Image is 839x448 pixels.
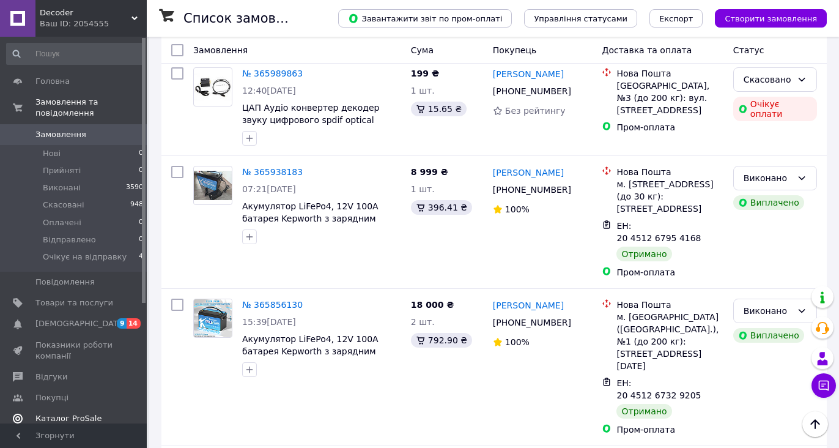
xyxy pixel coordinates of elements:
a: [PERSON_NAME] [493,166,564,179]
span: Управління статусами [534,14,627,23]
div: Виплачено [733,328,804,343]
span: Повідомлення [35,277,95,288]
span: Експорт [659,14,693,23]
a: [PERSON_NAME] [493,299,564,312]
span: ЕН: 20 4512 6795 4168 [616,221,701,243]
span: Відгуки [35,371,67,383]
span: Замовлення та повідомлення [35,97,147,119]
span: 8 999 ₴ [411,167,448,177]
span: Завантажити звіт по пром-оплаті [348,13,502,24]
img: Фото товару [194,73,232,100]
div: Ваш ID: 2054555 [40,18,147,29]
button: Завантажити звіт по пром-оплаті [338,9,512,28]
span: 0 [139,148,143,159]
span: 199 ₴ [411,69,439,78]
a: Фото товару [193,299,232,338]
span: 4 [139,252,143,263]
span: 1 шт. [411,184,435,194]
div: Виплачено [733,195,804,210]
a: ЦАП Аудіо конвертер декодер звуку цифрового spdif optical coaxial в аналоговий 2.0 перехідник з о... [242,103,379,162]
a: № 365989863 [242,69,303,78]
a: Фото товару [193,67,232,106]
span: Скасовані [43,200,84,211]
span: Статус [733,45,764,55]
input: Пошук [6,43,144,65]
span: Decoder [40,7,131,18]
div: Виконано [744,171,792,185]
div: [GEOGRAPHIC_DATA], №3 (до 200 кг): вул. [STREET_ADDRESS] [616,80,723,116]
img: Фото товару [194,299,232,337]
span: 3590 [126,182,143,193]
span: [PHONE_NUMBER] [493,86,571,96]
a: Створити замовлення [703,13,827,23]
h1: Список замовлень [183,11,308,26]
span: Створити замовлення [725,14,817,23]
span: Без рейтингу [505,106,566,116]
span: 07:21[DATE] [242,184,296,194]
span: 15:39[DATE] [242,317,296,327]
div: Нова Пошта [616,166,723,178]
span: [PHONE_NUMBER] [493,185,571,195]
div: 396.41 ₴ [411,200,472,215]
span: 0 [139,165,143,176]
button: Наверх [802,411,828,437]
span: 948 [130,200,143,211]
div: Отримано [616,404,671,419]
div: Отримано [616,247,671,261]
button: Створити замовлення [715,9,827,28]
div: Скасовано [744,73,792,86]
span: 0 [139,217,143,228]
span: Показники роботи компанії [35,340,113,362]
span: 12:40[DATE] [242,86,296,95]
div: Очікує оплати [733,97,817,121]
span: Відправлено [43,234,96,245]
span: 100% [505,337,530,347]
span: Виконані [43,182,81,193]
span: Покупець [493,45,536,55]
div: м. [STREET_ADDRESS] (до 30 кг): [STREET_ADDRESS] [616,178,723,215]
span: Оплачені [43,217,81,228]
span: Товари та послуги [35,297,113,308]
button: Експорт [649,9,703,28]
span: Головна [35,76,70,87]
span: Нові [43,148,61,159]
div: Виконано [744,304,792,318]
span: [DEMOGRAPHIC_DATA] [35,318,126,329]
span: 0 [139,234,143,245]
div: 15.65 ₴ [411,102,467,116]
a: Акумулятор LiFePo4, 12V 100А батарея Kepworth з зарядним пристроєм, літій залізо фосфат BMS battery [242,334,384,381]
span: Замовлення [35,129,86,140]
a: № 365856130 [242,300,303,310]
a: Акумулятор LiFePo4, 12V 100А батарея Kepworth з зарядним пристроєм, літій залізо фосфат BMS battery [242,201,384,248]
a: Фото товару [193,166,232,205]
div: Пром-оплата [616,424,723,436]
span: Cума [411,45,434,55]
a: [PERSON_NAME] [493,68,564,80]
div: Нова Пошта [616,67,723,80]
span: 9 [117,318,127,329]
span: 14 [127,318,141,329]
span: 1 шт. [411,86,435,95]
span: Доставка та оплата [602,45,692,55]
span: ЕН: 20 4512 6732 9205 [616,378,701,400]
span: [PHONE_NUMBER] [493,318,571,327]
span: 100% [505,204,530,214]
span: Замовлення [193,45,248,55]
div: Пром-оплата [616,121,723,133]
a: № 365938183 [242,167,303,177]
span: Прийняті [43,165,81,176]
img: Фото товару [194,171,232,200]
div: м. [GEOGRAPHIC_DATA] ([GEOGRAPHIC_DATA].), №1 (до 200 кг): [STREET_ADDRESS][DATE] [616,311,723,372]
div: 792.90 ₴ [411,333,472,348]
span: 2 шт. [411,317,435,327]
button: Управління статусами [524,9,637,28]
div: Пром-оплата [616,266,723,278]
span: Каталог ProSale [35,413,102,424]
span: Покупці [35,392,68,403]
span: 18 000 ₴ [411,300,454,310]
div: Нова Пошта [616,299,723,311]
button: Чат з покупцем [811,373,836,398]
